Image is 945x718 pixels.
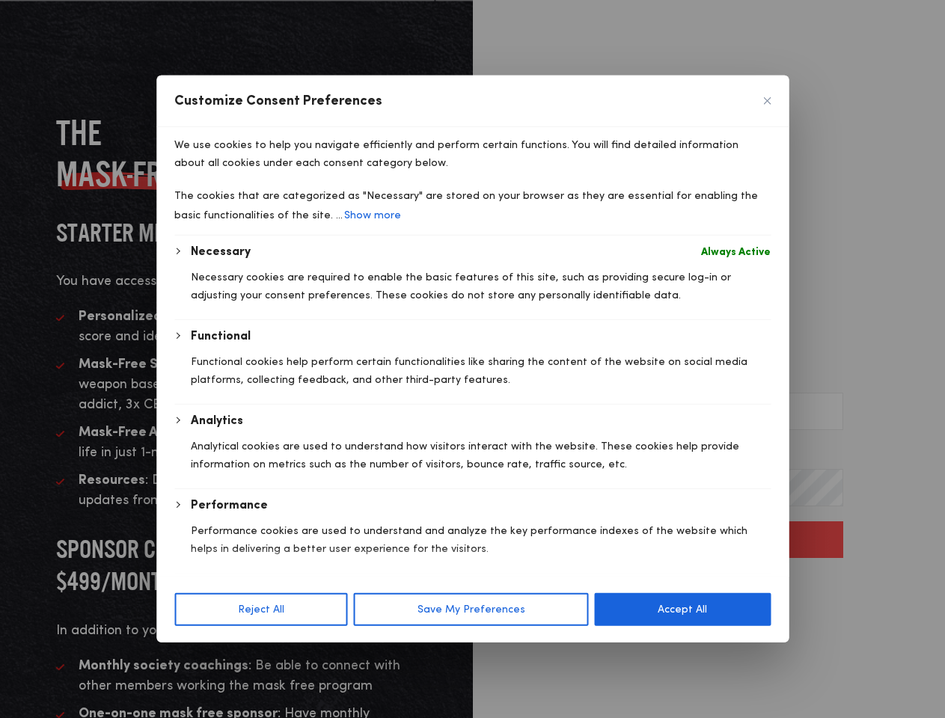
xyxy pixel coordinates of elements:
button: Performance [191,497,268,515]
span: Customize Consent Preferences [174,92,382,110]
p: Functional cookies help perform certain functionalities like sharing the content of the website o... [191,353,771,389]
button: Accept All [594,593,771,626]
button: Save My Preferences [354,593,589,626]
button: Show more [343,205,403,226]
button: Analytics [191,412,243,430]
p: The cookies that are categorized as "Necessary" are stored on your browser as they are essential ... [174,187,771,226]
p: Necessary cookies are required to enable the basic features of this site, such as providing secur... [191,269,771,304]
button: Functional [191,328,251,346]
button: Reject All [174,593,348,626]
img: Close [763,97,771,105]
span: Always Active [701,243,771,261]
p: We use cookies to help you navigate efficiently and perform certain functions. You will find deta... [174,136,771,172]
p: Performance cookies are used to understand and analyze the key performance indexes of the website... [191,522,771,558]
p: Analytical cookies are used to understand how visitors interact with the website. These cookies h... [191,438,771,473]
div: Customise Consent Preferences [156,76,789,642]
button: Necessary [191,243,251,261]
button: [cky_preference_close_label] [763,97,771,105]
